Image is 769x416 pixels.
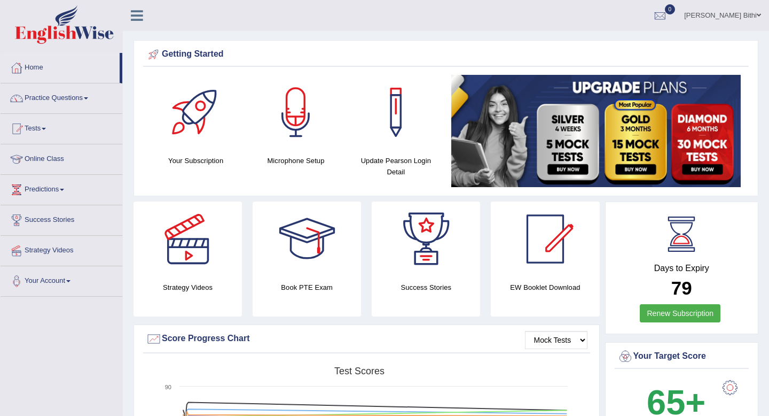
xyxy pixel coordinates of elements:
div: Getting Started [146,47,746,63]
div: Your Target Score [617,349,747,365]
a: Success Stories [1,205,122,232]
a: Your Account [1,266,122,293]
a: Tests [1,114,122,141]
h4: Microphone Setup [251,155,340,166]
h4: Update Pearson Login Detail [351,155,441,178]
h4: Your Subscription [151,155,240,166]
a: Practice Questions [1,83,122,110]
a: Strategy Videos [1,236,122,263]
a: Renew Subscription [640,304,720,322]
h4: Book PTE Exam [253,282,361,293]
img: small5.jpg [451,75,741,187]
a: Online Class [1,144,122,171]
tspan: Test scores [334,366,384,376]
h4: Success Stories [372,282,480,293]
div: Score Progress Chart [146,331,587,347]
h4: Strategy Videos [134,282,242,293]
text: 90 [165,384,171,390]
h4: EW Booklet Download [491,282,599,293]
a: Home [1,53,120,80]
b: 79 [671,278,692,298]
h4: Days to Expiry [617,264,747,273]
span: 0 [665,4,676,14]
a: Predictions [1,175,122,202]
